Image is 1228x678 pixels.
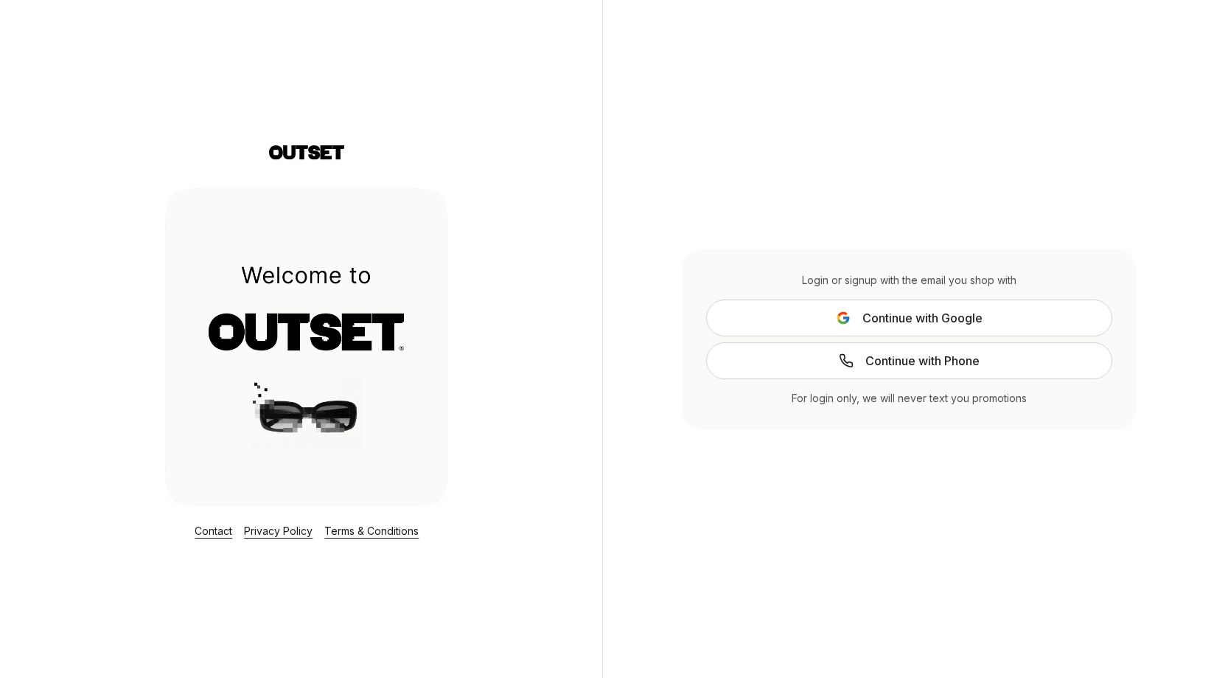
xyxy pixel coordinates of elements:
[706,300,1112,336] button: Continue with Google
[706,391,1112,406] div: For login only, we will never text you promotions
[195,525,232,537] a: Contact
[324,525,419,537] a: Terms & Conditions
[706,273,1112,288] div: Login or signup with the email you shop with
[862,309,983,327] span: Continue with Google
[865,352,980,370] span: Continue with Phone
[165,187,448,506] img: Login Layout Image
[706,342,1112,379] a: Continue with Phone
[244,525,313,537] a: Privacy Policy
